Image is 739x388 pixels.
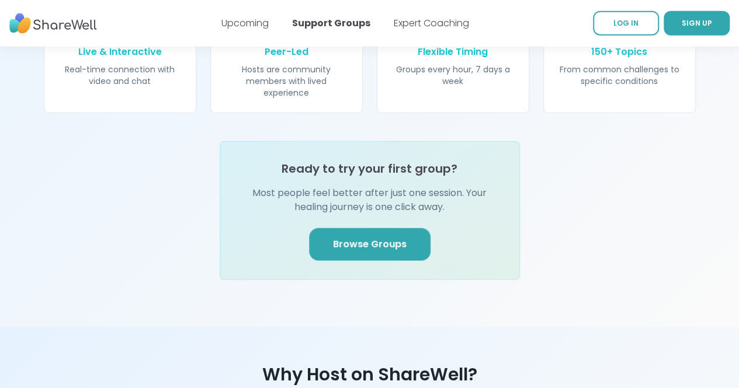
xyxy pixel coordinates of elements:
[292,16,370,30] a: Support Groups
[225,64,348,99] p: Hosts are community members with lived experience
[593,11,659,36] a: LOG IN
[391,64,515,87] p: Groups every hour, 7 days a week
[333,237,407,251] span: Browse Groups
[682,18,712,28] span: SIGN UP
[309,228,431,261] a: Browse Groups
[558,45,681,59] p: 150+ Topics
[394,16,469,30] a: Expert Coaching
[664,11,730,36] a: SIGN UP
[9,8,97,40] img: ShareWell Nav Logo
[239,186,501,214] p: Most people feel better after just one session. Your healing journey is one click away.
[613,18,639,28] span: LOG IN
[391,45,515,59] p: Flexible Timing
[58,64,182,87] p: Real-time connection with video and chat
[221,16,269,30] a: Upcoming
[558,64,681,87] p: From common challenges to specific conditions
[282,160,457,177] h4: Ready to try your first group?
[34,364,705,385] h3: Why Host on ShareWell?
[58,45,182,59] p: Live & Interactive
[225,45,348,59] p: Peer-Led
